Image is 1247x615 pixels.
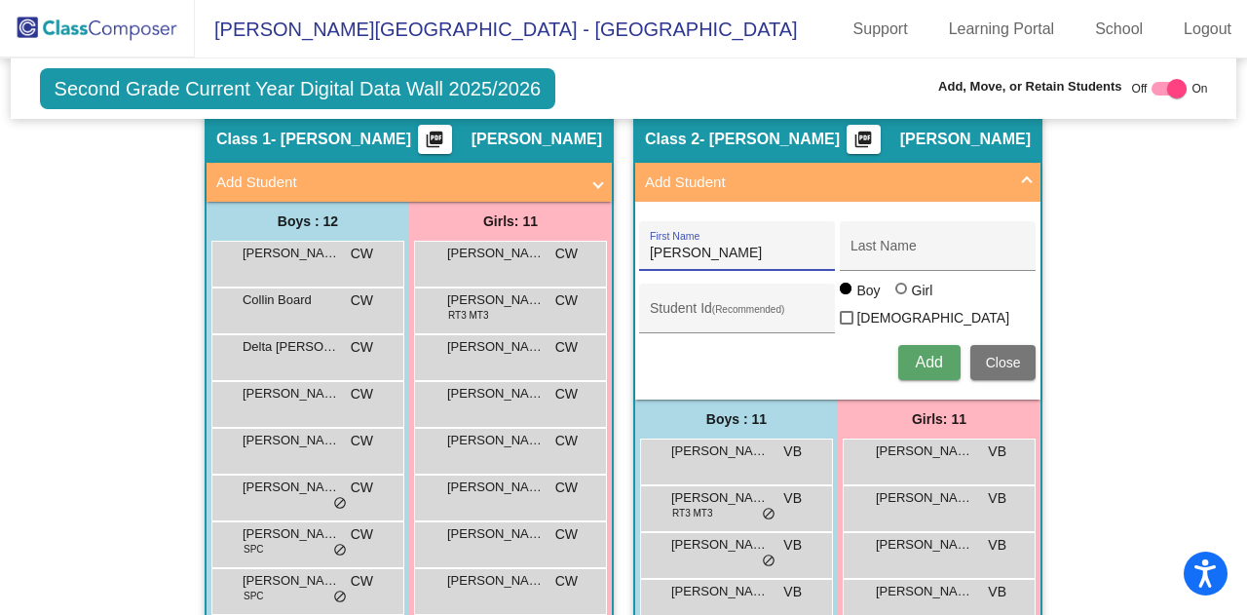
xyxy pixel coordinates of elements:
[671,488,769,508] span: [PERSON_NAME]
[1191,80,1207,97] span: On
[351,478,373,498] span: CW
[876,488,973,508] span: [PERSON_NAME]
[351,244,373,264] span: CW
[423,130,446,157] mat-icon: picture_as_pdf
[447,244,545,263] span: [PERSON_NAME]
[555,431,578,451] span: CW
[672,506,713,520] span: RT3 MT3
[783,535,802,556] span: VB
[333,496,347,512] span: do_not_disturb_alt
[40,68,556,109] span: Second Grade Current Year Digital Data Wall 2025/2026
[635,163,1040,202] mat-expansion-panel-header: Add Student
[195,14,798,45] span: [PERSON_NAME][GEOGRAPHIC_DATA] - [GEOGRAPHIC_DATA]
[243,478,340,497] span: [PERSON_NAME]
[645,130,699,149] span: Class 2
[650,308,825,324] input: Student Id
[856,306,1009,329] span: [DEMOGRAPHIC_DATA]
[555,571,578,592] span: CW
[988,582,1006,602] span: VB
[876,442,973,461] span: [PERSON_NAME] Duty
[970,345,1037,380] button: Close
[351,384,373,404] span: CW
[783,488,802,509] span: VB
[333,590,347,605] span: do_not_disturb_alt
[243,384,340,404] span: [PERSON_NAME]
[838,400,1040,439] div: Girls: 11
[351,290,373,311] span: CW
[207,202,409,241] div: Boys : 12
[418,125,452,154] button: Print Students Details
[555,478,578,498] span: CW
[555,244,578,264] span: CW
[447,337,545,357] span: [PERSON_NAME]
[1079,14,1158,45] a: School
[671,442,769,461] span: [PERSON_NAME]
[243,337,340,357] span: Delta [PERSON_NAME]
[635,202,1040,400] div: Add Student
[938,77,1122,96] span: Add, Move, or Retain Students
[409,202,612,241] div: Girls: 11
[900,130,1031,149] span: [PERSON_NAME]
[216,130,271,149] span: Class 1
[333,543,347,558] span: do_not_disturb_alt
[351,431,373,451] span: CW
[216,172,579,194] mat-panel-title: Add Student
[847,125,881,154] button: Print Students Details
[850,246,1026,261] input: Last Name
[838,14,924,45] a: Support
[933,14,1071,45] a: Learning Portal
[447,478,545,497] span: [PERSON_NAME]
[271,130,411,149] span: - [PERSON_NAME]
[911,281,933,300] div: Girl
[1168,14,1247,45] a: Logout
[635,400,838,439] div: Boys : 11
[555,290,578,311] span: CW
[876,582,973,601] span: [PERSON_NAME]
[699,130,840,149] span: - [PERSON_NAME]
[988,488,1006,509] span: VB
[986,355,1021,370] span: Close
[207,163,612,202] mat-expansion-panel-header: Add Student
[351,571,373,592] span: CW
[988,442,1006,462] span: VB
[243,571,340,591] span: [PERSON_NAME]
[447,384,545,404] span: [PERSON_NAME]
[555,384,578,404] span: CW
[555,337,578,358] span: CW
[244,589,264,603] span: SPC
[898,345,961,380] button: Add
[671,582,769,601] span: [PERSON_NAME]
[243,431,340,450] span: [PERSON_NAME]
[447,431,545,450] span: [PERSON_NAME]
[447,290,545,310] span: [PERSON_NAME]
[762,554,775,569] span: do_not_disturb_alt
[783,582,802,602] span: VB
[855,281,880,300] div: Boy
[555,524,578,545] span: CW
[988,535,1006,556] span: VB
[472,130,602,149] span: [PERSON_NAME]
[1132,80,1148,97] span: Off
[915,354,942,370] span: Add
[851,130,875,157] mat-icon: picture_as_pdf
[447,571,545,591] span: [PERSON_NAME]
[351,337,373,358] span: CW
[243,244,340,263] span: [PERSON_NAME]
[762,507,775,522] span: do_not_disturb_alt
[671,535,769,555] span: [PERSON_NAME]
[447,524,545,544] span: [PERSON_NAME]
[876,535,973,555] span: [PERSON_NAME]
[650,246,825,261] input: First Name
[448,308,489,323] span: RT3 MT3
[351,524,373,545] span: CW
[783,442,802,462] span: VB
[243,290,340,310] span: Collin Board
[645,172,1007,194] mat-panel-title: Add Student
[244,542,264,557] span: SPC
[243,524,340,544] span: [PERSON_NAME]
